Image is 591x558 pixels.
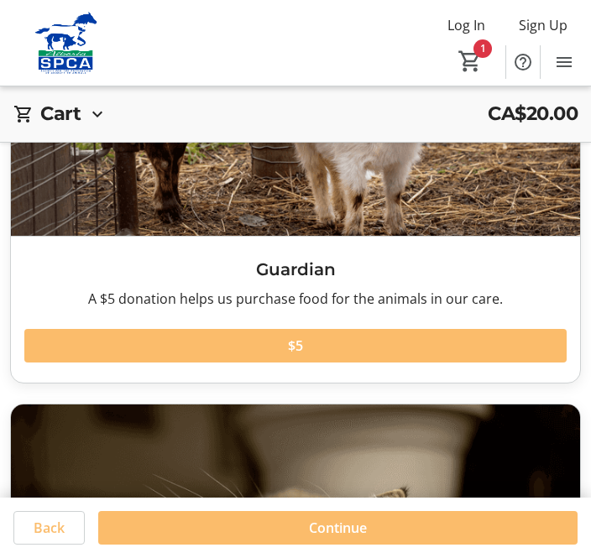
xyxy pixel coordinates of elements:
button: Help [506,45,540,79]
img: Alberta SPCA's Logo [10,12,122,75]
h2: Cart [40,100,81,128]
span: $5 [288,336,303,356]
span: CA$20.00 [488,100,578,128]
span: Back [34,518,65,538]
button: Sign Up [505,12,581,39]
button: Cart [455,46,485,76]
button: $5 [24,329,567,362]
button: Back [13,511,85,545]
span: Continue [309,518,367,538]
h3: Guardian [24,257,567,282]
button: Log In [434,12,499,39]
button: Menu [547,45,581,79]
div: A $5 donation helps us purchase food for the animals in our care. [24,289,567,309]
button: Continue [98,511,578,545]
span: Log In [447,15,485,35]
span: Sign Up [519,15,567,35]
